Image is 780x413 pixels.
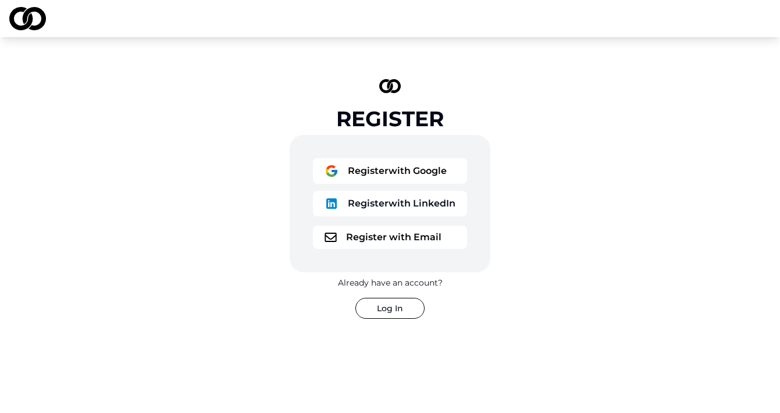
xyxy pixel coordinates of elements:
button: logoRegisterwith Google [313,158,467,184]
button: Log In [355,298,425,319]
button: logoRegisterwith LinkedIn [313,191,467,216]
img: logo [9,7,46,30]
img: logo [325,197,339,211]
button: logoRegister with Email [313,226,467,249]
img: logo [325,233,337,242]
div: Register [336,107,444,130]
div: Already have an account? [338,277,443,289]
img: logo [325,164,339,178]
img: logo [379,79,401,93]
